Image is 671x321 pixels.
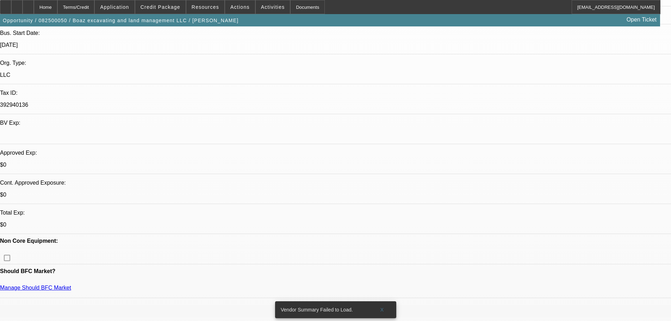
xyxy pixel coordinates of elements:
button: Application [95,0,134,14]
span: Credit Package [141,4,180,10]
span: Application [100,4,129,10]
span: Activities [261,4,285,10]
span: Actions [230,4,250,10]
button: Activities [256,0,290,14]
button: Actions [225,0,255,14]
span: Opportunity / 082500050 / Boaz excavating and land management LLC / [PERSON_NAME] [3,18,238,23]
button: Resources [186,0,224,14]
a: Open Ticket [624,14,659,26]
span: X [380,307,384,313]
div: Vendor Summary Failed to Load. [275,301,371,318]
button: Credit Package [135,0,186,14]
button: X [371,303,393,316]
span: Resources [192,4,219,10]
